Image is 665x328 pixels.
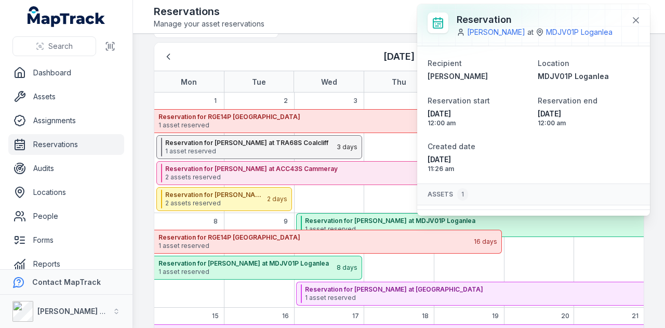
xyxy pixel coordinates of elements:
span: Assets [428,188,468,201]
a: Locations [8,182,124,203]
a: MDJV01P Loganlea [546,27,613,37]
span: 2 assets reserved [165,173,476,181]
a: People [8,206,124,227]
span: 1 [214,97,217,105]
strong: [PERSON_NAME] Group [37,307,123,316]
strong: Reservation for [PERSON_NAME] at MDJV01P Loganlea [158,259,336,268]
strong: Reservation for [PERSON_NAME] at ACC43S Cammeray [165,165,476,173]
span: [DATE] [428,109,529,119]
strong: Reservation for RGE14P [GEOGRAPHIC_DATA] [158,233,473,242]
span: Reservation start [428,96,490,105]
strong: Reservation for [PERSON_NAME] at CJG06A [GEOGRAPHIC_DATA] [165,191,266,199]
span: 9 [284,217,288,226]
a: Assignments [8,110,124,131]
span: 3 [353,97,357,105]
strong: Thu [392,77,406,86]
span: 16 [282,312,289,320]
span: 1 asset reserved [165,147,336,155]
span: Search [48,41,73,51]
span: 21 [632,312,639,320]
span: 1 asset reserved [158,268,336,276]
span: [DATE] [428,154,529,165]
button: Reservation for RGE14P [GEOGRAPHIC_DATA]1 asset reserved16 days [154,230,502,254]
span: 11:26 am [428,165,529,173]
span: [DATE] [538,109,640,119]
span: Reservation end [538,96,597,105]
button: Search [12,36,96,56]
strong: Reservation for RGE14P [GEOGRAPHIC_DATA] [158,113,615,121]
span: 19 [492,312,499,320]
span: 20 [561,312,569,320]
a: Audits [8,158,124,179]
a: Reservations [8,134,124,155]
time: 21/08/2025, 11:26:51 am [428,154,529,173]
span: 2 [284,97,288,105]
button: Reservation for [PERSON_NAME] at MDJV01P Loganlea1 asset reserved8 days [154,256,362,280]
a: Reports [8,254,124,274]
span: at [527,27,534,37]
a: MDJV01P Loganlea [538,71,640,82]
span: 12:00 am [538,119,640,127]
span: MDJV01P Loganlea [538,72,609,81]
time: 03/09/2025, 12:00:00 am [428,109,529,127]
time: 10/09/2025, 12:00:00 am [538,109,640,127]
button: Reservation for RGE14P [GEOGRAPHIC_DATA]1 asset reserved16 days [154,109,644,133]
button: Previous [158,47,178,67]
a: Assets [8,86,124,107]
h3: [DATE] [383,49,415,64]
h2: Reservations [154,4,264,19]
span: Location [538,59,569,68]
button: Reservation for [PERSON_NAME] at CJG06A [GEOGRAPHIC_DATA]2 assets reserved2 days [156,187,292,211]
span: 1 asset reserved [158,121,615,129]
strong: Contact MapTrack [32,278,101,286]
h3: Reservation [457,12,613,27]
a: Forms [8,230,124,251]
span: Created date [428,142,475,151]
a: MapTrack [28,6,105,27]
span: 15 [212,312,219,320]
span: Recipient [428,59,462,68]
strong: Tue [252,77,266,86]
strong: Wed [321,77,337,86]
strong: Reservation for [PERSON_NAME] at TRA68S Coalcliff [165,139,336,147]
a: Dashboard [8,62,124,83]
span: Manage your asset reservations [154,19,264,29]
span: 17 [352,312,359,320]
span: 18 [422,312,429,320]
span: 12:00 am [428,119,529,127]
a: [PERSON_NAME] [428,71,529,82]
div: 1 [457,188,468,201]
span: 1 asset reserved [158,242,473,250]
span: 2 assets reserved [165,199,266,207]
strong: Mon [181,77,197,86]
span: 8 [214,217,218,226]
button: Reservation for [PERSON_NAME] at ACC43S Cammeray2 assets reserved5 days [156,161,502,185]
a: [PERSON_NAME] [467,27,525,37]
a: View reservation [490,212,578,232]
button: Reservation for [PERSON_NAME] at TRA68S Coalcliff1 asset reserved3 days [156,135,362,159]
